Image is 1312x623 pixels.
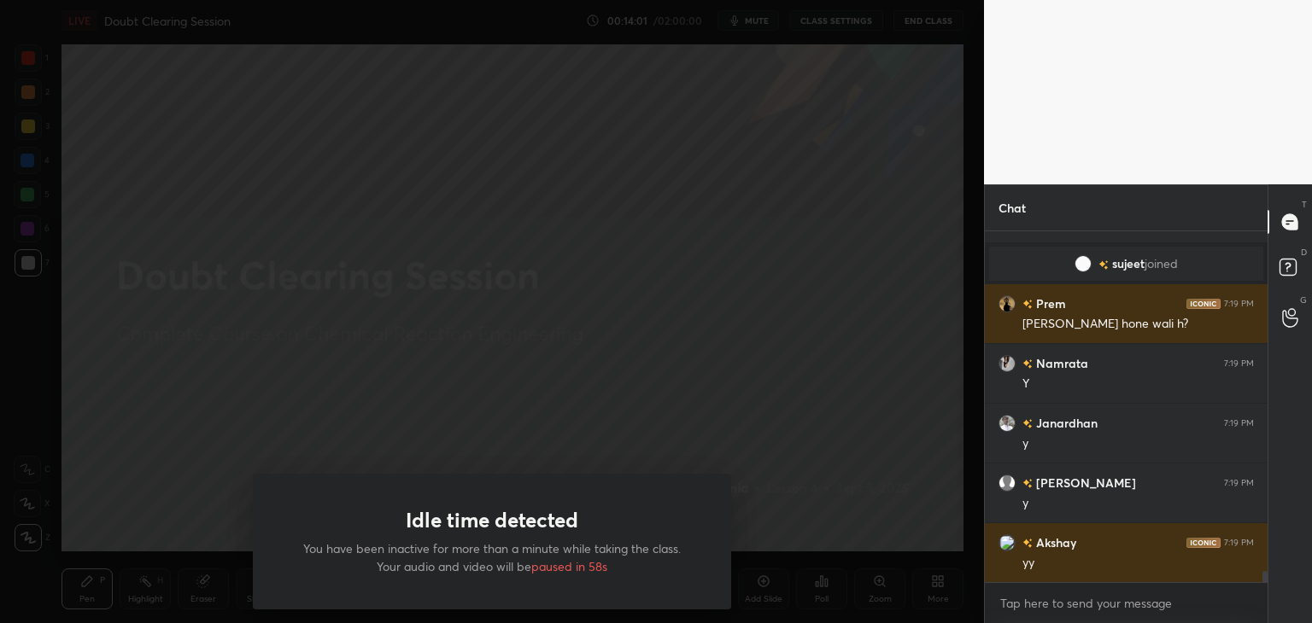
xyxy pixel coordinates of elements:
h6: Prem [1033,294,1066,312]
h6: Namrata [1033,354,1088,372]
div: [PERSON_NAME] hone wali h? [1022,316,1254,333]
h6: Akshay [1033,533,1076,551]
img: 1d4650aa1dcc4edfaa0bc4bdc425bb32.jpg [999,295,1016,312]
div: Y [1022,376,1254,393]
img: default.png [999,475,1016,492]
div: 7:19 PM [1224,299,1254,309]
img: no-rating-badge.077c3623.svg [1022,359,1033,369]
p: G [1300,294,1307,306]
span: joined [1145,257,1178,271]
h1: Idle time detected [406,508,578,533]
span: sujeet [1112,257,1145,271]
div: 7:19 PM [1224,358,1254,369]
p: T [1302,198,1307,211]
p: You have been inactive for more than a minute while taking the class. Your audio and video will be [294,539,690,575]
span: paused in 58s [531,558,607,574]
div: yy [1022,555,1254,572]
h6: Janardhan [1033,414,1098,432]
p: Chat [985,185,1040,230]
img: 3 [999,534,1016,551]
img: 4adb759dd0ec4a8599d66c467e411133.jpg [1075,255,1092,272]
div: grid [985,231,1268,583]
div: 7:19 PM [1224,478,1254,488]
img: iconic-dark.1390631f.png [1186,538,1221,548]
img: 565004384a6440f9ab5bce376ed87ac6.jpg [999,355,1016,372]
div: y [1022,435,1254,452]
img: 76cdaa57e4ab4842a0f0b7e5cba06b9d.jpg [999,415,1016,432]
p: D [1301,246,1307,259]
h6: [PERSON_NAME] [1033,474,1136,492]
img: no-rating-badge.077c3623.svg [1022,479,1033,488]
img: no-rating-badge.077c3623.svg [1022,419,1033,428]
img: no-rating-badge.077c3623.svg [1022,300,1033,309]
div: 7:19 PM [1224,538,1254,548]
img: iconic-dark.1390631f.png [1186,299,1221,309]
img: no-rating-badge.077c3623.svg [1098,260,1109,270]
div: y [1022,495,1254,512]
div: 7:19 PM [1224,418,1254,428]
img: no-rating-badge.077c3623.svg [1022,539,1033,548]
